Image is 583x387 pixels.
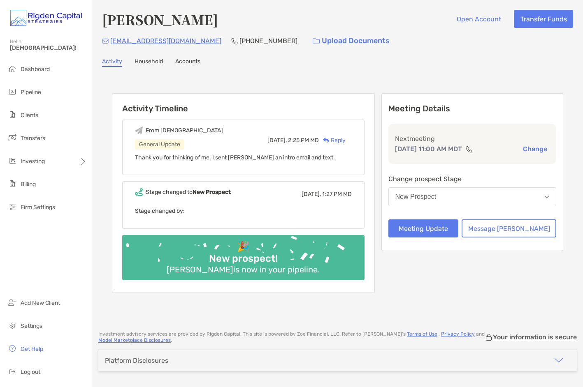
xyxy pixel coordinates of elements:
p: Your information is secure [493,333,577,341]
img: icon arrow [554,355,564,365]
p: Change prospect Stage [388,174,557,184]
a: Activity [102,58,122,67]
h6: Activity Timeline [112,94,374,113]
a: Household [135,58,163,67]
span: [DATE], [267,137,287,144]
p: [PHONE_NUMBER] [239,36,297,46]
p: Stage changed by: [135,206,352,216]
span: Transfers [21,135,45,142]
span: Settings [21,322,42,329]
span: Investing [21,158,45,165]
img: Reply icon [323,138,329,143]
img: settings icon [7,320,17,330]
img: Event icon [135,188,143,196]
div: Platform Disclosures [105,357,168,364]
p: Next meeting [395,134,550,144]
div: From [DEMOGRAPHIC_DATA] [146,127,223,134]
div: General Update [135,139,184,150]
span: Add New Client [21,299,60,306]
span: Get Help [21,346,43,352]
span: Billing [21,181,36,188]
p: [DATE] 11:00 AM MDT [395,144,462,154]
img: communication type [465,146,473,152]
img: get-help icon [7,343,17,353]
span: Thank you for thinking of me. I sent [PERSON_NAME] an intro email and text. [135,154,335,161]
span: [DATE], [302,191,321,198]
img: Confetti [122,235,365,273]
span: Pipeline [21,89,41,96]
img: billing icon [7,179,17,189]
img: transfers icon [7,133,17,143]
img: Event icon [135,127,143,134]
div: Reply [319,136,346,145]
img: logout icon [7,366,17,376]
button: New Prospect [388,187,557,206]
span: Dashboard [21,66,50,73]
button: Message [PERSON_NAME] [462,219,556,237]
b: New Prospect [193,189,231,196]
img: add_new_client icon [7,297,17,307]
img: Zoe Logo [10,3,82,33]
p: [EMAIL_ADDRESS][DOMAIN_NAME] [110,36,221,46]
div: 🎉 [234,241,253,253]
span: Firm Settings [21,204,55,211]
button: Open Account [450,10,507,28]
p: Investment advisory services are provided by Rigden Capital . This site is powered by Zoe Financi... [98,331,485,343]
span: [DEMOGRAPHIC_DATA]! [10,44,87,51]
p: Meeting Details [388,104,557,114]
img: pipeline icon [7,87,17,97]
img: investing icon [7,156,17,166]
div: New Prospect [395,193,437,200]
h4: [PERSON_NAME] [102,10,218,29]
span: 1:27 PM MD [322,191,352,198]
button: Change [520,145,550,153]
span: Clients [21,112,38,119]
span: Log out [21,369,40,375]
span: 2:25 PM MD [288,137,319,144]
a: Privacy Policy [441,331,475,337]
button: Transfer Funds [514,10,573,28]
a: Upload Documents [307,32,395,50]
div: [PERSON_NAME] is now in your pipeline. [163,265,323,274]
img: Phone Icon [231,38,238,44]
button: Meeting Update [388,219,459,237]
img: Email Icon [102,39,109,44]
div: Stage changed to [146,189,231,196]
a: Model Marketplace Disclosures [98,337,171,343]
div: New prospect! [206,253,281,265]
img: clients icon [7,110,17,120]
img: dashboard icon [7,64,17,74]
a: Accounts [175,58,200,67]
img: Open dropdown arrow [544,196,549,198]
img: firm-settings icon [7,202,17,212]
a: Terms of Use [407,331,437,337]
img: button icon [313,38,320,44]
